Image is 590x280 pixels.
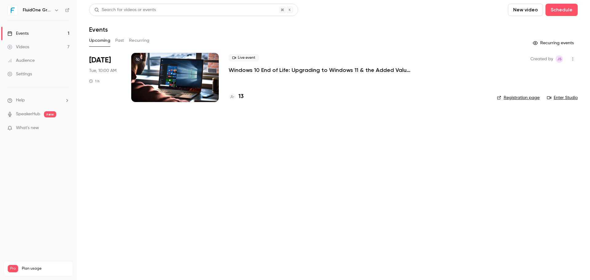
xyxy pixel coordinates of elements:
button: Upcoming [89,36,110,45]
h6: FluidOne Group [23,7,52,13]
div: Videos [7,44,29,50]
span: What's new [16,125,39,131]
a: Registration page [497,95,540,101]
div: Events [7,30,29,37]
button: New video [508,4,543,16]
button: Past [115,36,124,45]
div: 1 h [89,79,100,84]
li: help-dropdown-opener [7,97,69,104]
button: Recurring [129,36,150,45]
h4: 13 [238,93,244,101]
button: Recurring events [530,38,578,48]
span: Help [16,97,25,104]
span: Josh Slinger [556,55,563,63]
a: Enter Studio [547,95,578,101]
span: Live event [229,54,259,61]
a: SpeakerHub [16,111,40,117]
div: Settings [7,71,32,77]
span: Pro [8,265,18,272]
span: JS [557,55,562,63]
span: Plan usage [22,266,69,271]
span: [DATE] [89,55,111,65]
span: new [44,111,56,117]
div: Audience [7,57,35,64]
a: Windows 10 End of Life: Upgrading to Windows 11 & the Added Value of Business Premium [229,66,413,74]
iframe: Noticeable Trigger [62,125,69,131]
a: 13 [229,93,244,101]
img: FluidOne Group [8,5,18,15]
div: Search for videos or events [94,7,156,13]
h1: Events [89,26,108,33]
span: Created by [530,55,553,63]
span: Tue, 10:00 AM [89,68,116,74]
div: Sep 9 Tue, 10:00 AM (Europe/London) [89,53,121,102]
button: Schedule [545,4,578,16]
